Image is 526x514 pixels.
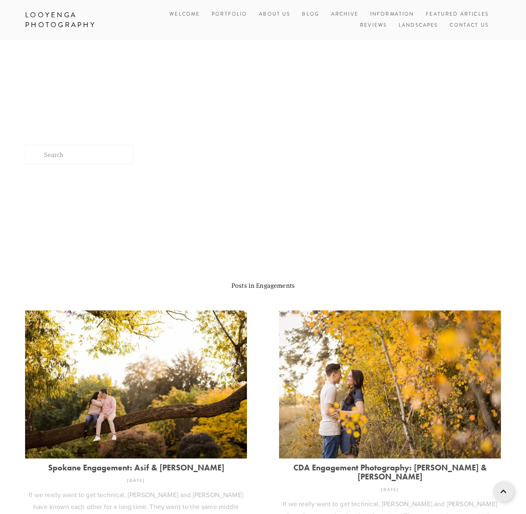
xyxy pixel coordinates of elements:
a: Archive [331,9,358,20]
a: Contact Us [450,20,489,31]
a: Welcome [169,9,200,20]
a: Spokane Engagement: Asif & [PERSON_NAME] [25,463,247,472]
a: Landscapes [399,20,438,31]
input: Search [25,145,134,164]
time: [DATE] [127,475,145,486]
time: [DATE] [381,484,399,495]
img: Spokane Engagement: Asif &amp; Ashley [25,310,247,458]
h1: The Blog [25,178,501,219]
a: CDA Engagement Photography: [PERSON_NAME] & [PERSON_NAME] [279,463,501,481]
a: Portfolio [212,11,247,18]
a: Reviews [360,20,387,31]
a: Featured Articles [426,9,489,20]
img: CDA Engagement Photography: Joe &amp; Nicole [279,310,501,458]
header: Posts in Engagements [25,280,501,310]
a: Information [370,11,414,18]
a: Blog [302,9,319,20]
a: About Us [259,9,290,20]
a: Looyenga Photography [19,8,127,32]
